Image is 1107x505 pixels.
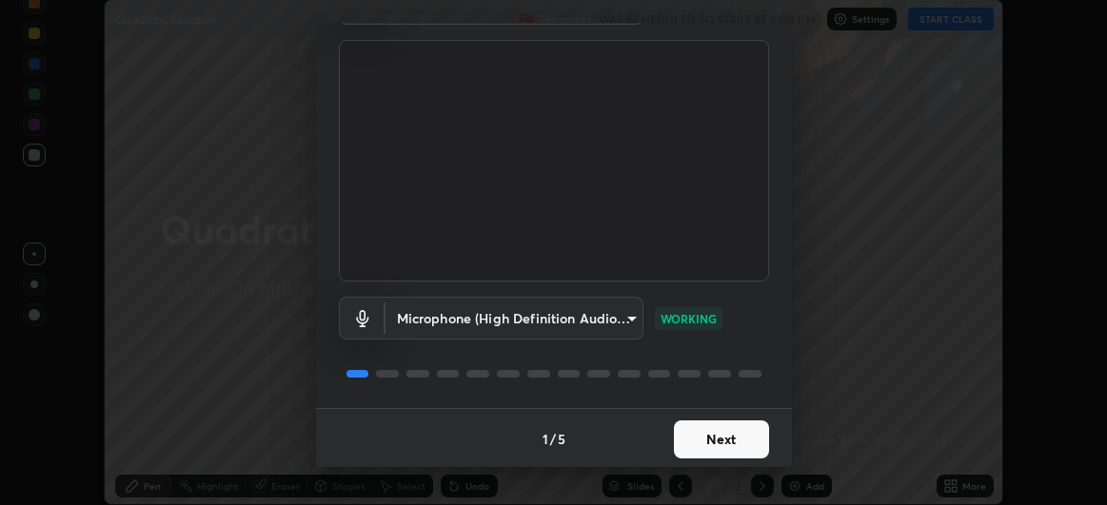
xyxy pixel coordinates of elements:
[661,310,717,327] p: WORKING
[674,420,769,458] button: Next
[558,429,565,449] h4: 5
[543,429,548,449] h4: 1
[385,297,643,340] div: FHD Camera (33f1:1001)
[550,429,556,449] h4: /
